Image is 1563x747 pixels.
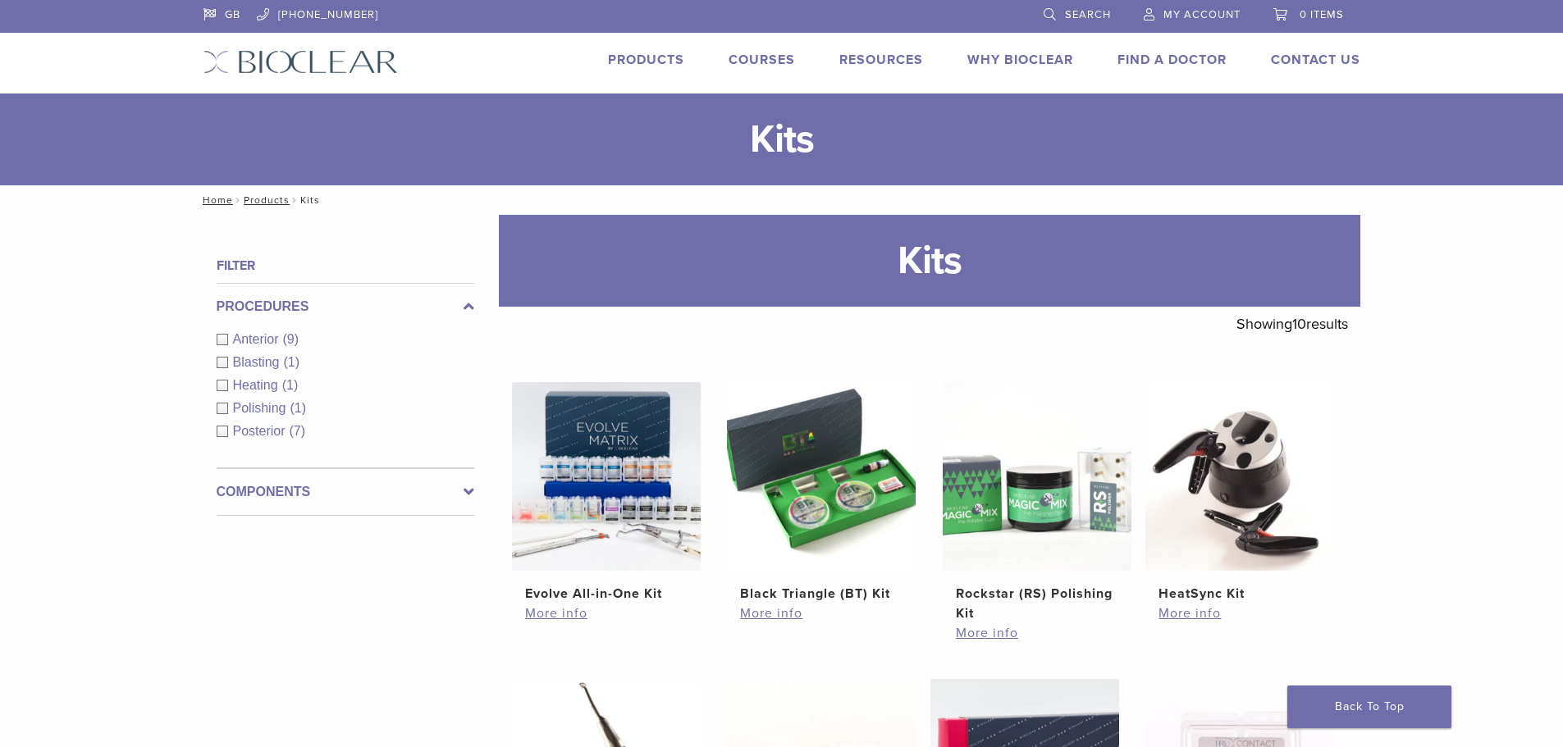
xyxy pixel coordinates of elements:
[956,623,1118,643] a: More info
[290,196,300,204] span: /
[217,297,474,317] label: Procedures
[233,355,284,369] span: Blasting
[244,194,290,206] a: Products
[943,382,1131,571] img: Rockstar (RS) Polishing Kit
[217,482,474,502] label: Components
[525,604,688,623] a: More info
[1287,686,1451,728] a: Back To Top
[1159,604,1321,623] a: More info
[1163,8,1241,21] span: My Account
[282,378,299,392] span: (1)
[499,215,1360,307] h1: Kits
[608,52,684,68] a: Products
[967,52,1073,68] a: Why Bioclear
[942,382,1133,623] a: Rockstar (RS) Polishing KitRockstar (RS) Polishing Kit
[1159,584,1321,604] h2: HeatSync Kit
[1145,382,1334,571] img: HeatSync Kit
[233,378,282,392] span: Heating
[233,424,290,438] span: Posterior
[233,332,283,346] span: Anterior
[839,52,923,68] a: Resources
[525,584,688,604] h2: Evolve All-in-One Kit
[233,196,244,204] span: /
[1117,52,1227,68] a: Find A Doctor
[512,382,701,571] img: Evolve All-in-One Kit
[290,401,306,415] span: (1)
[217,256,474,276] h4: Filter
[283,332,299,346] span: (9)
[1292,315,1306,333] span: 10
[1271,52,1360,68] a: Contact Us
[740,584,903,604] h2: Black Triangle (BT) Kit
[290,424,306,438] span: (7)
[726,382,917,604] a: Black Triangle (BT) KitBlack Triangle (BT) Kit
[511,382,702,604] a: Evolve All-in-One KitEvolve All-in-One Kit
[233,401,290,415] span: Polishing
[198,194,233,206] a: Home
[1145,382,1336,604] a: HeatSync KitHeatSync Kit
[956,584,1118,623] h2: Rockstar (RS) Polishing Kit
[283,355,299,369] span: (1)
[203,50,398,74] img: Bioclear
[740,604,903,623] a: More info
[727,382,916,571] img: Black Triangle (BT) Kit
[729,52,795,68] a: Courses
[1300,8,1344,21] span: 0 items
[191,185,1373,215] nav: Kits
[1236,307,1348,341] p: Showing results
[1065,8,1111,21] span: Search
